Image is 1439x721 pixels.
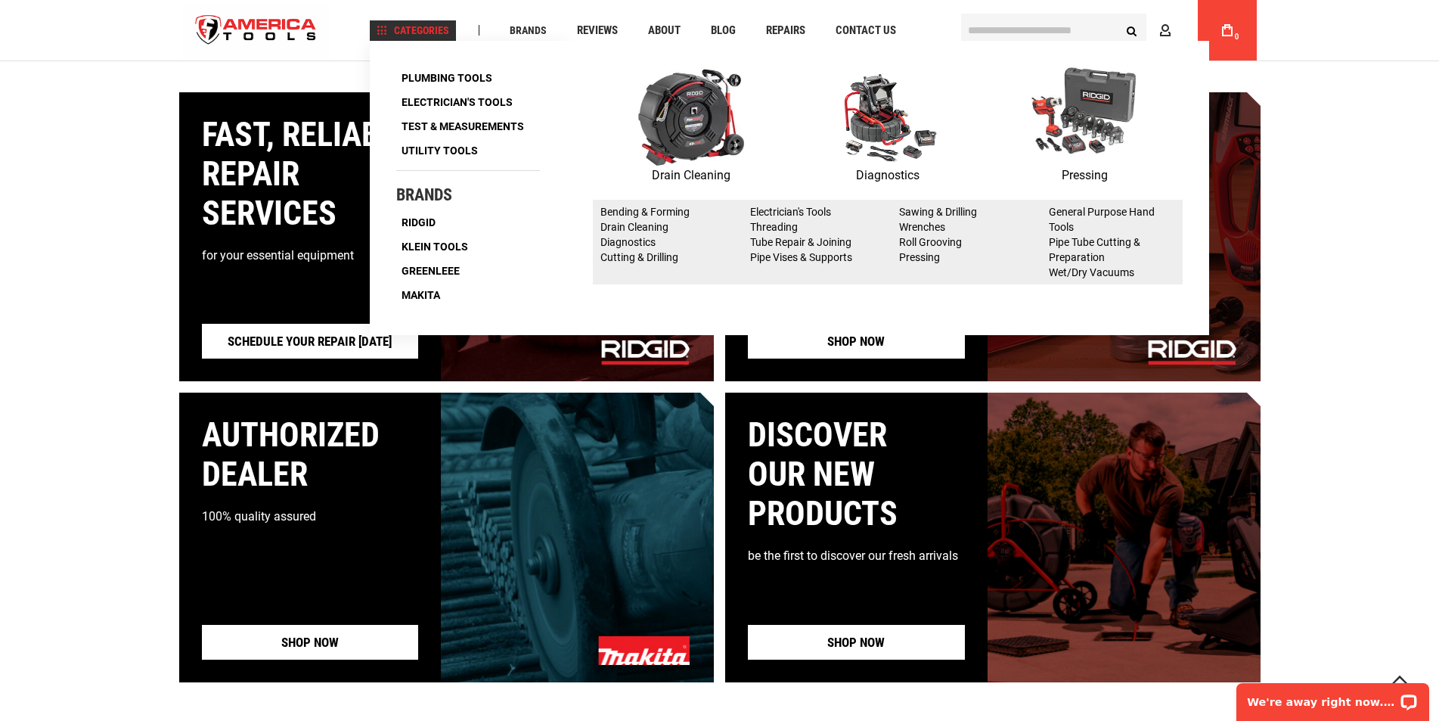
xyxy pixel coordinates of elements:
[396,92,518,113] a: Electrician's Tools
[396,212,441,233] a: Ridgid
[1049,236,1140,263] a: Pipe Tube Cutting & Preparation
[750,206,831,218] a: Electrician's Tools
[202,625,419,660] a: Shop now
[1227,673,1439,721] iframe: LiveChat chat widget
[202,415,419,494] div: Authorized dealer
[986,67,1183,185] a: Pressing
[899,251,940,263] a: Pressing
[600,251,678,263] a: Cutting & Drilling
[370,20,456,41] a: Categories
[600,206,690,218] a: Bending & Forming
[899,206,977,218] a: Sawing & Drilling
[704,20,743,41] a: Blog
[402,73,492,83] span: Plumbing Tools
[759,20,812,41] a: Repairs
[202,324,419,359] a: Schedule your repair [DATE]
[766,25,805,36] span: Repairs
[396,236,473,257] a: Klein Tools
[1049,206,1155,233] a: General Purpose Hand Tools
[396,186,540,204] h4: Brands
[402,121,524,132] span: Test & Measurements
[396,284,445,306] a: Makita
[402,266,460,276] span: Greenleee
[789,67,986,185] a: Diagnostics
[789,166,986,185] p: Diagnostics
[202,509,419,524] div: 100% quality assured
[183,2,330,59] a: store logo
[202,115,419,233] div: Fast, reliable repair services
[593,67,789,185] a: Drain Cleaning
[402,145,478,156] span: Utility Tools
[570,20,625,41] a: Reviews
[711,25,736,36] span: Blog
[510,25,547,36] span: Brands
[899,221,945,233] a: Wrenches
[748,625,965,660] a: Shop now
[402,97,513,107] span: Electrician's Tools
[396,140,483,161] a: Utility Tools
[829,20,903,41] a: Contact Us
[1235,33,1239,41] span: 0
[641,20,687,41] a: About
[1049,266,1134,278] a: Wet/Dry Vacuums
[748,324,965,359] a: Shop now
[748,549,965,563] div: be the first to discover our fresh arrivals
[402,290,440,300] span: Makita
[183,2,330,59] img: America Tools
[600,221,668,233] a: Drain Cleaning
[600,236,656,248] a: Diagnostics
[396,67,498,89] a: Plumbing Tools
[899,236,962,248] a: Roll Grooving
[396,116,529,137] a: Test & Measurements
[836,25,896,36] span: Contact Us
[648,25,681,36] span: About
[593,166,789,185] p: Drain Cleaning
[750,251,852,263] a: Pipe Vises & Supports
[202,248,419,263] div: for your essential equipment
[750,236,851,248] a: Tube Repair & Joining
[750,221,798,233] a: Threading
[402,241,468,252] span: Klein Tools
[402,217,436,228] span: Ridgid
[986,166,1183,185] p: Pressing
[396,260,465,281] a: Greenleee
[377,25,449,36] span: Categories
[503,20,554,41] a: Brands
[577,25,618,36] span: Reviews
[748,415,965,533] div: Discover our new products
[1118,16,1146,45] button: Search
